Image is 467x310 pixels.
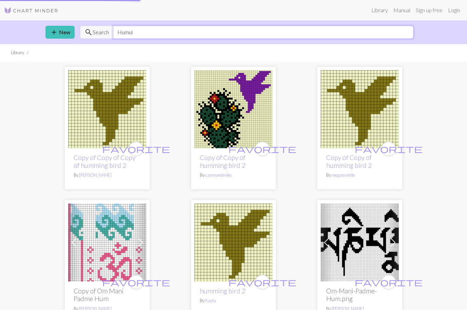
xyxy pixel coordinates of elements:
[200,297,267,304] p: By
[4,6,58,15] img: Logo
[93,28,109,36] span: Search
[194,105,273,112] a: humming bird 2
[194,238,273,245] a: humming bird 2
[321,70,399,148] img: humming bird 2
[129,141,144,156] button: favourite
[68,70,146,148] img: humming bird 2
[445,3,463,17] a: Login
[85,27,93,37] span: search
[381,275,396,290] button: favourite
[321,105,399,112] a: humming bird 2
[50,27,58,37] span: add
[74,154,135,169] a: Copy of Copy of Copy of humming bird 2
[355,143,423,154] span: favorite
[200,287,245,295] a: humming bird 2
[205,298,216,303] a: Kayla
[332,172,355,178] a: meganwintle
[205,172,232,178] a: carenandmike
[74,287,141,303] h2: Copy of Om Mani Padme Hum
[79,172,112,178] a: [PERSON_NAME]
[129,275,144,290] button: favourite
[381,141,396,156] button: favourite
[326,287,393,303] h2: Om-Mani-Padme-Hum.png
[355,142,423,156] i: favourite
[228,277,296,287] span: favorite
[413,3,445,17] a: Sign up free
[228,275,296,289] i: favourite
[68,238,146,245] a: Om Mani Padme Hum
[102,277,170,287] span: favorite
[228,143,296,154] span: favorite
[200,154,245,169] a: Copy of Copy of humming bird 2
[68,105,146,112] a: humming bird 2
[11,50,24,56] li: Library
[194,204,273,282] img: humming bird 2
[102,275,170,289] i: favourite
[369,3,391,17] a: Library
[321,238,399,245] a: Om-Mani-Padme-Hum.png
[321,204,399,282] img: Om-Mani-Padme-Hum.png
[68,204,146,282] img: Om Mani Padme Hum
[255,141,270,156] button: favourite
[102,143,170,154] span: favorite
[391,3,413,17] a: Manual
[355,277,423,287] span: favorite
[355,275,423,289] i: favourite
[228,142,296,156] i: favourite
[45,26,75,39] a: New
[74,172,141,178] p: By
[326,172,393,178] p: By
[255,275,270,290] button: favourite
[194,70,273,148] img: humming bird 2
[200,172,267,178] p: By
[102,142,170,156] i: favourite
[326,154,372,169] a: Copy of Copy of humming bird 2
